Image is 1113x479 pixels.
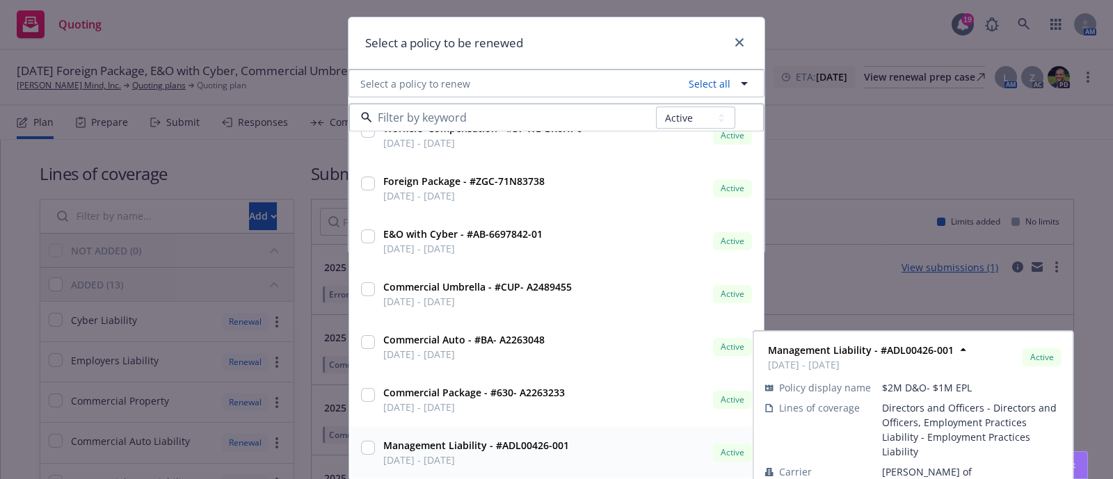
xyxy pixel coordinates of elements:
span: [DATE] - [DATE] [383,242,543,257]
strong: Commercial Umbrella - #CUP- A2489455 [383,281,572,294]
a: Select all [683,76,730,91]
strong: Commercial Package - #630- A2263233 [383,387,565,400]
strong: Foreign Package - #ZGC-71N83738 [383,175,545,188]
span: [DATE] - [DATE] [383,348,545,362]
span: [DATE] - [DATE] [768,357,954,372]
span: [DATE] - [DATE] [383,136,582,151]
strong: E&O with Cyber - #AB-6697842-01 [383,228,543,241]
span: Active [1028,351,1056,364]
div: No policies selected [349,97,764,134]
a: close [731,34,748,51]
span: [DATE] - [DATE] [383,189,545,204]
span: Active [719,447,746,460]
h1: Select a policy to be renewed [365,34,523,52]
strong: Management Liability - #ADL00426-001 [383,439,569,453]
span: Lines of coverage [779,400,860,415]
span: [DATE] - [DATE] [383,453,569,468]
span: Directors and Officers - Directors and Officers, Employment Practices Liability - Employment Prac... [882,400,1062,459]
span: Active [719,183,746,195]
span: Carrier [779,464,812,479]
span: Policy display name [779,380,871,395]
span: Active [719,341,746,354]
strong: Commercial Auto - #BA- A2263048 [383,334,545,347]
span: $2M D&O- $1M EPL [882,380,1062,395]
span: [DATE] - [DATE] [383,400,565,415]
span: [DATE] - [DATE] [383,295,572,309]
span: Active [719,130,746,143]
strong: Management Liability - #ADL00426-001 [768,343,954,357]
span: Active [719,394,746,407]
input: Filter by keyword [372,110,656,127]
button: Select a policy to renewSelect all [349,70,764,97]
span: Active [719,289,746,301]
strong: Workers' Compensation - #57 WB BR6HP6 [383,122,582,136]
span: Select a policy to renew [360,76,470,91]
span: Active [719,236,746,248]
